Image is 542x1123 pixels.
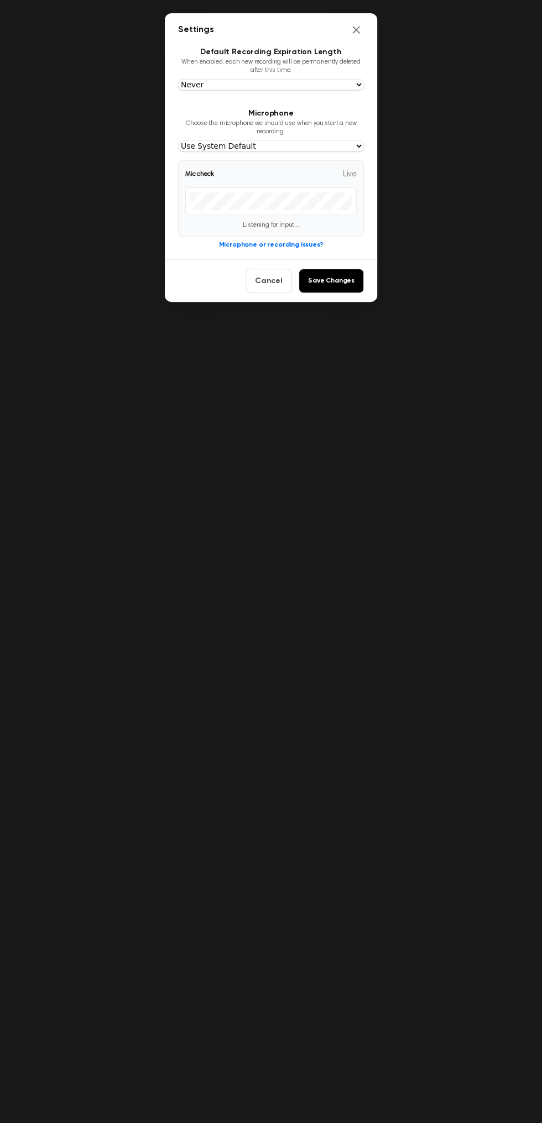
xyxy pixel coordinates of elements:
[243,222,299,228] span: Listening for input...
[178,58,364,75] p: When enabled, each new recording will be permanently deleted after this time.
[178,108,364,119] h3: Microphone
[299,269,364,293] button: Save Changes
[343,168,357,181] span: Live
[348,22,364,38] button: Close settings
[178,23,214,36] h2: Settings
[218,240,323,250] button: Microphone or recording issues?
[185,169,214,179] span: Mic check
[178,119,364,136] p: Choose the microphone we should use when you start a new recording.
[246,269,292,293] button: Cancel
[178,46,364,58] h3: Default Recording Expiration Length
